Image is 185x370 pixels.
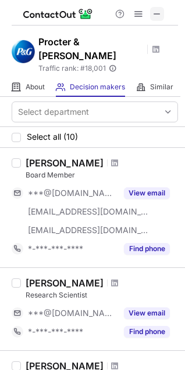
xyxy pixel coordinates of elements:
span: [EMAIL_ADDRESS][DOMAIN_NAME] [28,206,149,217]
div: Board Member [26,170,178,180]
button: Reveal Button [124,243,170,255]
span: ***@[DOMAIN_NAME] [28,188,117,198]
h1: Procter & [PERSON_NAME] [38,35,143,63]
div: [PERSON_NAME] [26,277,104,289]
button: Reveal Button [124,187,170,199]
span: Select all (10) [27,132,78,142]
span: ***@[DOMAIN_NAME] [28,308,117,318]
img: ContactOut v5.3.10 [23,7,93,21]
img: 8dbba40a4ae6cdc364ab29962307832d [12,40,35,63]
div: [PERSON_NAME] [26,157,104,169]
div: Research Scientist [26,290,178,300]
span: Decision makers [70,82,125,92]
span: Traffic rank: # 18,001 [38,64,106,72]
div: Select department [18,106,89,118]
button: Reveal Button [124,307,170,319]
span: Similar [150,82,173,92]
button: Reveal Button [124,326,170,338]
span: About [26,82,45,92]
span: [EMAIL_ADDRESS][DOMAIN_NAME] [28,225,149,235]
